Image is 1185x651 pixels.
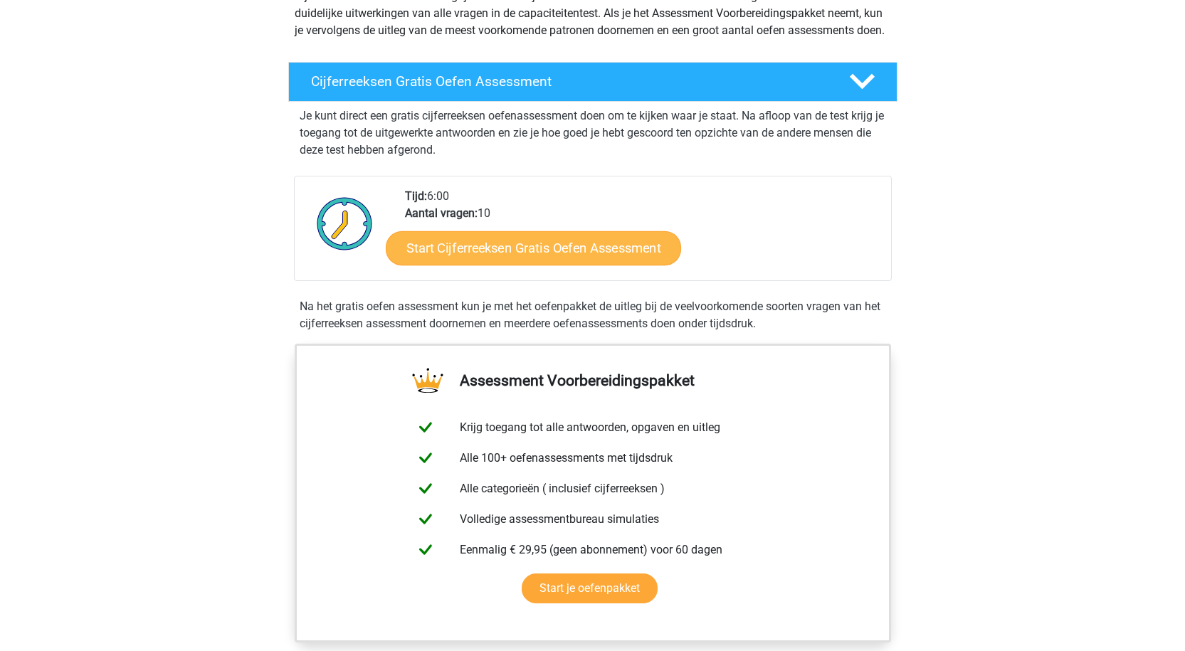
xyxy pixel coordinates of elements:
[311,73,826,90] h4: Cijferreeksen Gratis Oefen Assessment
[405,206,478,220] b: Aantal vragen:
[522,573,658,603] a: Start je oefenpakket
[386,231,681,265] a: Start Cijferreeksen Gratis Oefen Assessment
[283,62,903,102] a: Cijferreeksen Gratis Oefen Assessment
[309,188,381,259] img: Klok
[300,107,886,159] p: Je kunt direct een gratis cijferreeksen oefenassessment doen om te kijken waar je staat. Na afloo...
[294,298,892,332] div: Na het gratis oefen assessment kun je met het oefenpakket de uitleg bij de veelvoorkomende soorte...
[405,189,427,203] b: Tijd:
[394,188,890,280] div: 6:00 10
